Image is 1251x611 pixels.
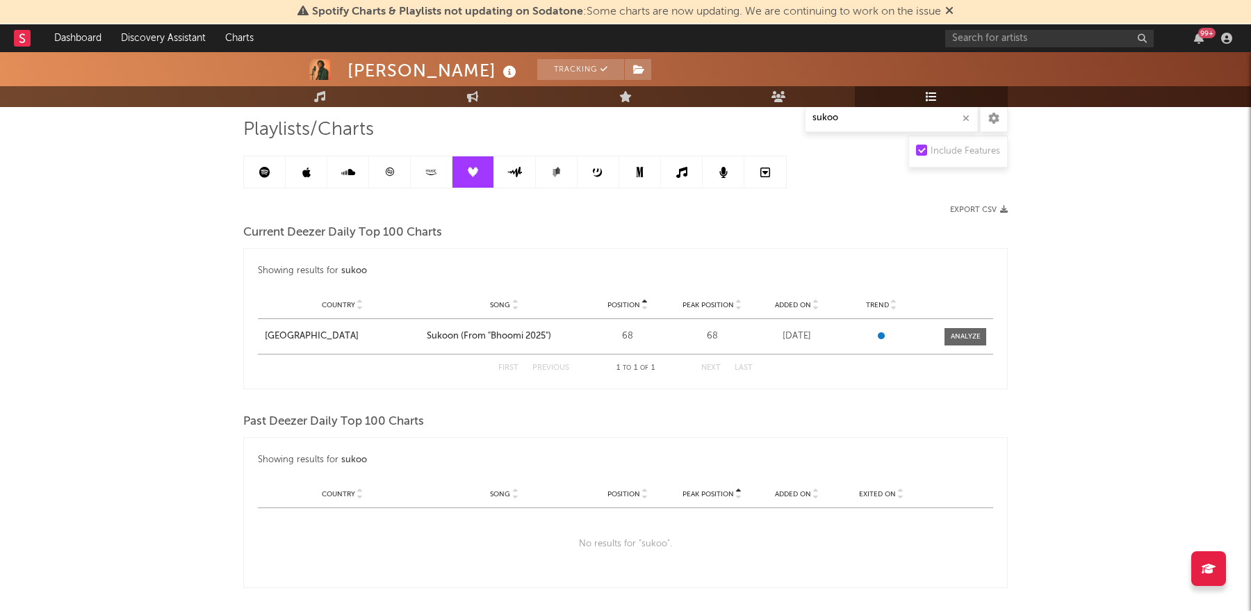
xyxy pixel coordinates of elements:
[537,59,624,80] button: Tracking
[1198,28,1216,38] div: 99 +
[758,329,836,343] div: [DATE]
[682,490,734,498] span: Peak Position
[258,452,993,469] div: Showing results for
[945,30,1154,47] input: Search for artists
[532,364,569,372] button: Previous
[775,301,811,309] span: Added On
[950,206,1008,214] button: Export CSV
[931,143,1000,160] div: Include Features
[265,329,420,343] a: [GEOGRAPHIC_DATA]
[623,365,631,371] span: to
[607,490,640,498] span: Position
[682,301,734,309] span: Peak Position
[215,24,263,52] a: Charts
[243,225,442,241] span: Current Deezer Daily Top 100 Charts
[111,24,215,52] a: Discovery Assistant
[1194,33,1204,44] button: 99+
[490,301,510,309] span: Song
[859,490,896,498] span: Exited On
[607,301,640,309] span: Position
[312,6,583,17] span: Spotify Charts & Playlists not updating on Sodatone
[673,329,751,343] div: 68
[322,490,355,498] span: Country
[597,360,673,377] div: 1 1 1
[341,263,367,279] div: sukoo
[945,6,954,17] span: Dismiss
[640,365,648,371] span: of
[44,24,111,52] a: Dashboard
[243,414,424,430] span: Past Deezer Daily Top 100 Charts
[427,329,582,343] a: Sukoon (From "Bhoomi 2025")
[701,364,721,372] button: Next
[312,6,941,17] span: : Some charts are now updating. We are continuing to work on the issue
[258,508,993,580] div: No results for " sukoo ".
[322,301,355,309] span: Country
[775,490,811,498] span: Added On
[498,364,518,372] button: First
[243,122,374,138] span: Playlists/Charts
[341,452,367,469] div: sukoo
[347,59,520,82] div: [PERSON_NAME]
[805,104,979,132] input: Search Playlists/Charts
[490,490,510,498] span: Song
[866,301,889,309] span: Trend
[589,329,667,343] div: 68
[258,263,993,279] div: Showing results for
[735,364,753,372] button: Last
